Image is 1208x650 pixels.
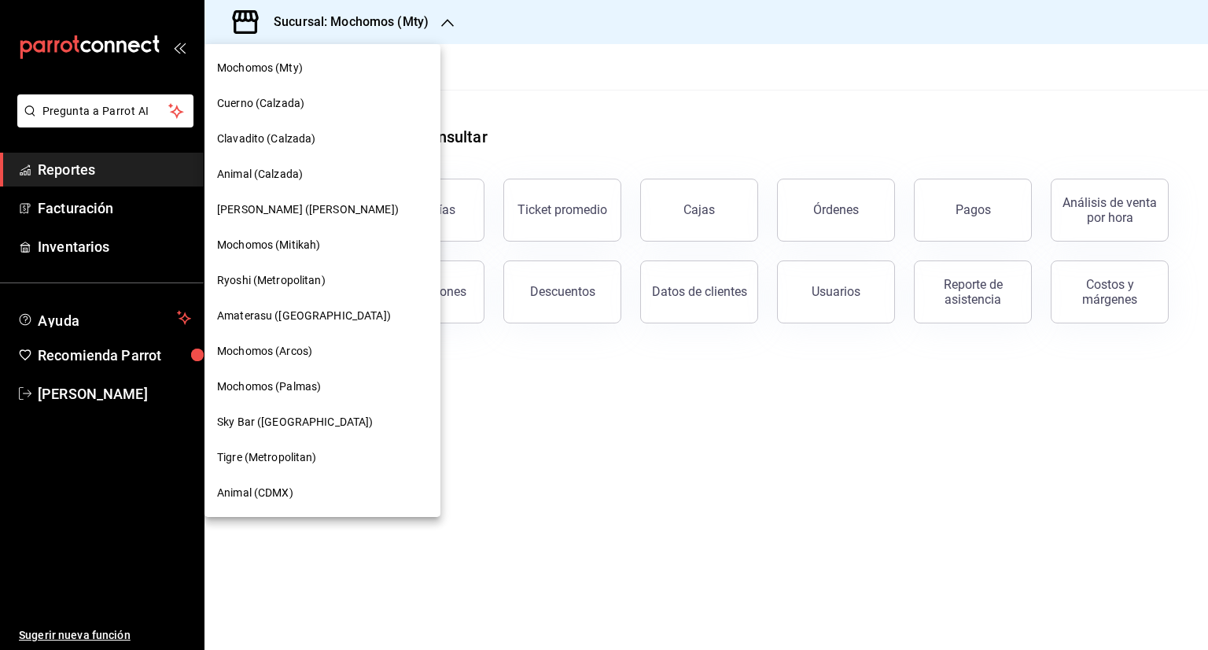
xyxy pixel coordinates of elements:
[217,60,303,76] span: Mochomos (Mty)
[217,343,312,360] span: Mochomos (Arcos)
[217,485,293,501] span: Animal (CDMX)
[217,95,304,112] span: Cuerno (Calzada)
[217,201,399,218] span: [PERSON_NAME] ([PERSON_NAME])
[204,369,440,404] div: Mochomos (Palmas)
[204,86,440,121] div: Cuerno (Calzada)
[204,440,440,475] div: Tigre (Metropolitan)
[217,237,320,253] span: Mochomos (Mitikah)
[217,449,317,466] span: Tigre (Metropolitan)
[204,192,440,227] div: [PERSON_NAME] ([PERSON_NAME])
[217,131,316,147] span: Clavadito (Calzada)
[204,298,440,334] div: Amaterasu ([GEOGRAPHIC_DATA])
[217,308,391,324] span: Amaterasu ([GEOGRAPHIC_DATA])
[204,334,440,369] div: Mochomos (Arcos)
[217,379,321,395] span: Mochomos (Palmas)
[204,227,440,263] div: Mochomos (Mitikah)
[204,404,440,440] div: Sky Bar ([GEOGRAPHIC_DATA])
[217,414,374,430] span: Sky Bar ([GEOGRAPHIC_DATA])
[204,475,440,511] div: Animal (CDMX)
[217,272,326,289] span: Ryoshi (Metropolitan)
[204,157,440,192] div: Animal (Calzada)
[217,166,303,183] span: Animal (Calzada)
[204,263,440,298] div: Ryoshi (Metropolitan)
[204,50,440,86] div: Mochomos (Mty)
[204,121,440,157] div: Clavadito (Calzada)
